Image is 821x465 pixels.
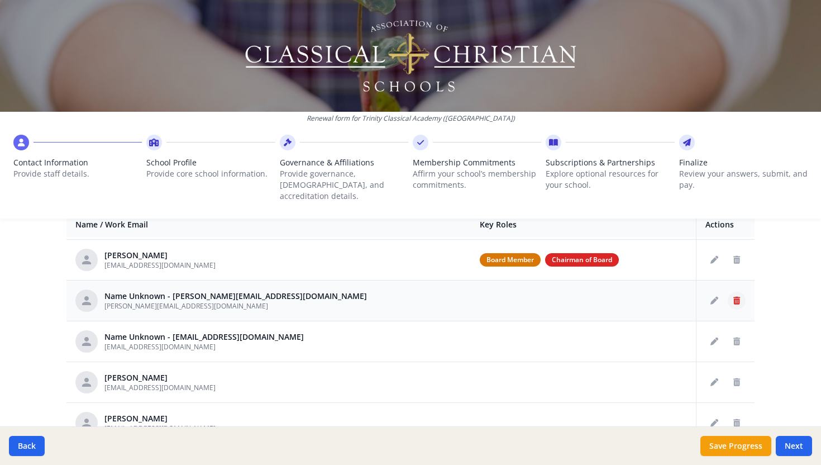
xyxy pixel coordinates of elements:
span: [PERSON_NAME][EMAIL_ADDRESS][DOMAIN_NAME] [104,301,268,311]
p: Provide governance, [DEMOGRAPHIC_DATA], and accreditation details. [280,168,408,202]
button: Edit staff [705,333,723,350]
span: Chairman of Board [545,253,619,267]
button: Delete staff [728,333,746,350]
button: Delete staff [728,292,746,310]
button: Edit staff [705,251,723,269]
button: Back [9,436,45,456]
span: [EMAIL_ADDRESS][DOMAIN_NAME] [104,342,216,352]
button: Edit staff [705,292,723,310]
div: [PERSON_NAME] [104,250,216,261]
button: Delete staff [728,414,746,432]
span: Governance & Affiliations [280,157,408,168]
button: Save Progress [700,436,771,456]
span: [EMAIL_ADDRESS][DOMAIN_NAME] [104,260,216,270]
button: Delete staff [728,251,746,269]
div: Name Unknown - [EMAIL_ADDRESS][DOMAIN_NAME] [104,331,304,343]
div: [PERSON_NAME] [104,372,216,383]
p: Affirm your school’s membership commitments. [413,168,541,191]
span: School Profile [146,157,275,168]
button: Edit staff [705,373,723,391]
span: Membership Commitments [413,157,541,168]
div: [PERSON_NAME] [104,413,216,424]
span: Contact Information [13,157,142,168]
span: Board Member [480,253,541,267]
button: Delete staff [728,373,746,391]
div: Name Unknown - [PERSON_NAME][EMAIL_ADDRESS][DOMAIN_NAME] [104,291,367,302]
img: Logo [244,17,578,95]
p: Review your answers, submit, and pay. [679,168,808,191]
span: [EMAIL_ADDRESS][DOMAIN_NAME] [104,383,216,392]
span: Finalize [679,157,808,168]
span: Subscriptions & Partnerships [546,157,674,168]
span: [EMAIL_ADDRESS][DOMAIN_NAME] [104,424,216,433]
p: Provide core school information. [146,168,275,179]
button: Edit staff [705,414,723,432]
p: Provide staff details. [13,168,142,179]
p: Explore optional resources for your school. [546,168,674,191]
button: Next [776,436,812,456]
